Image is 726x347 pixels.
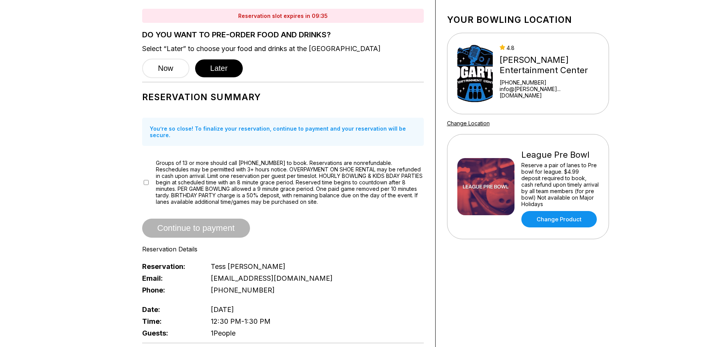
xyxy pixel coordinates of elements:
[211,317,271,325] span: 12:30 PM - 1:30 PM
[211,329,236,337] span: 1 People
[142,45,424,53] label: Select “Later” to choose your food and drinks at the [GEOGRAPHIC_DATA]
[211,274,333,282] span: [EMAIL_ADDRESS][DOMAIN_NAME]
[211,262,285,270] span: Tess [PERSON_NAME]
[142,274,199,282] span: Email:
[142,245,424,253] div: Reservation Details
[500,86,599,99] a: info@[PERSON_NAME]...[DOMAIN_NAME]
[447,120,490,126] a: Change Location
[142,262,199,270] span: Reservation:
[142,286,199,294] span: Phone:
[500,45,599,51] div: 4.8
[142,305,199,313] span: Date:
[195,59,243,77] button: Later
[142,92,424,102] h1: Reservation Summary
[142,329,199,337] span: Guests:
[156,160,424,205] span: Groups of 13 or more should call [PHONE_NUMBER] to book. Reservations are nonrefundable. Reschedu...
[521,150,599,160] div: League Pre Bowl
[142,59,189,78] button: Now
[142,118,424,146] div: You’re so close! To finalize your reservation, continue to payment and your reservation will be s...
[211,286,275,294] span: [PHONE_NUMBER]
[457,158,514,215] img: League Pre Bowl
[521,211,597,227] a: Change Product
[142,30,424,39] label: DO YOU WANT TO PRE-ORDER FOOD AND DRINKS?
[521,162,599,207] div: Reserve a pair of lanes to Pre bowl for league. $4.99 deposit required to book, cash refund upon ...
[142,9,424,23] div: Reservation slot expires in 09:35
[500,79,599,86] div: [PHONE_NUMBER]
[500,55,599,75] div: [PERSON_NAME] Entertainment Center
[457,45,493,102] img: Bogart's Entertainment Center
[142,317,199,325] span: Time:
[211,305,234,313] span: [DATE]
[447,14,609,25] h1: Your bowling location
